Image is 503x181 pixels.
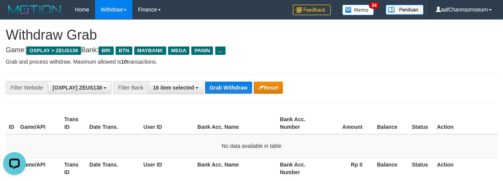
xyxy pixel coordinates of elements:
th: User ID [140,157,194,179]
span: MEGA [168,46,190,55]
img: Feedback.jpg [293,5,331,15]
th: Trans ID [61,112,86,134]
span: BRI [98,46,113,55]
th: ID [6,112,17,134]
strong: 10 [121,59,127,65]
th: Bank Acc. Number [277,157,321,179]
span: PANIN [191,46,213,55]
img: MOTION_logo.png [6,4,63,15]
th: Bank Acc. Name [194,112,277,134]
th: Game/API [17,112,61,134]
span: ... [215,46,225,55]
span: [OXPLAY] ZEUS138 [52,85,102,91]
button: 16 item selected [148,81,203,94]
h4: Game: Bank: [6,46,497,54]
th: Rp 0 [321,157,374,179]
button: [OXPLAY] ZEUS138 [48,81,111,94]
th: User ID [140,112,194,134]
h1: Withdraw Grab [6,27,497,43]
th: Amount [321,112,374,134]
th: Game/API [17,157,61,179]
img: Button%20Memo.svg [342,5,374,15]
th: Bank Acc. Number [277,112,321,134]
th: Balance [374,112,409,134]
th: Date Trans. [86,112,140,134]
button: Open LiveChat chat widget [3,3,26,26]
div: Filter Bank [113,81,148,94]
button: Reset [254,82,283,94]
td: No data available in table [6,134,497,158]
th: Action [434,157,497,179]
th: Bank Acc. Name [194,157,277,179]
span: OXPLAY > ZEUS138 [26,46,81,55]
th: Action [434,112,497,134]
span: MAYBANK [134,46,166,55]
p: Grab and process withdraw. Maximum allowed is transactions. [6,58,497,66]
img: panduan.png [386,5,424,15]
div: Filter Website [6,81,48,94]
span: 34 [369,2,379,9]
span: 16 item selected [153,85,194,91]
th: Balance [374,157,409,179]
th: Date Trans. [86,157,140,179]
span: BTN [116,46,132,55]
th: Status [409,112,434,134]
button: Grab Withdraw [205,82,252,94]
th: Status [409,157,434,179]
th: Trans ID [61,157,86,179]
